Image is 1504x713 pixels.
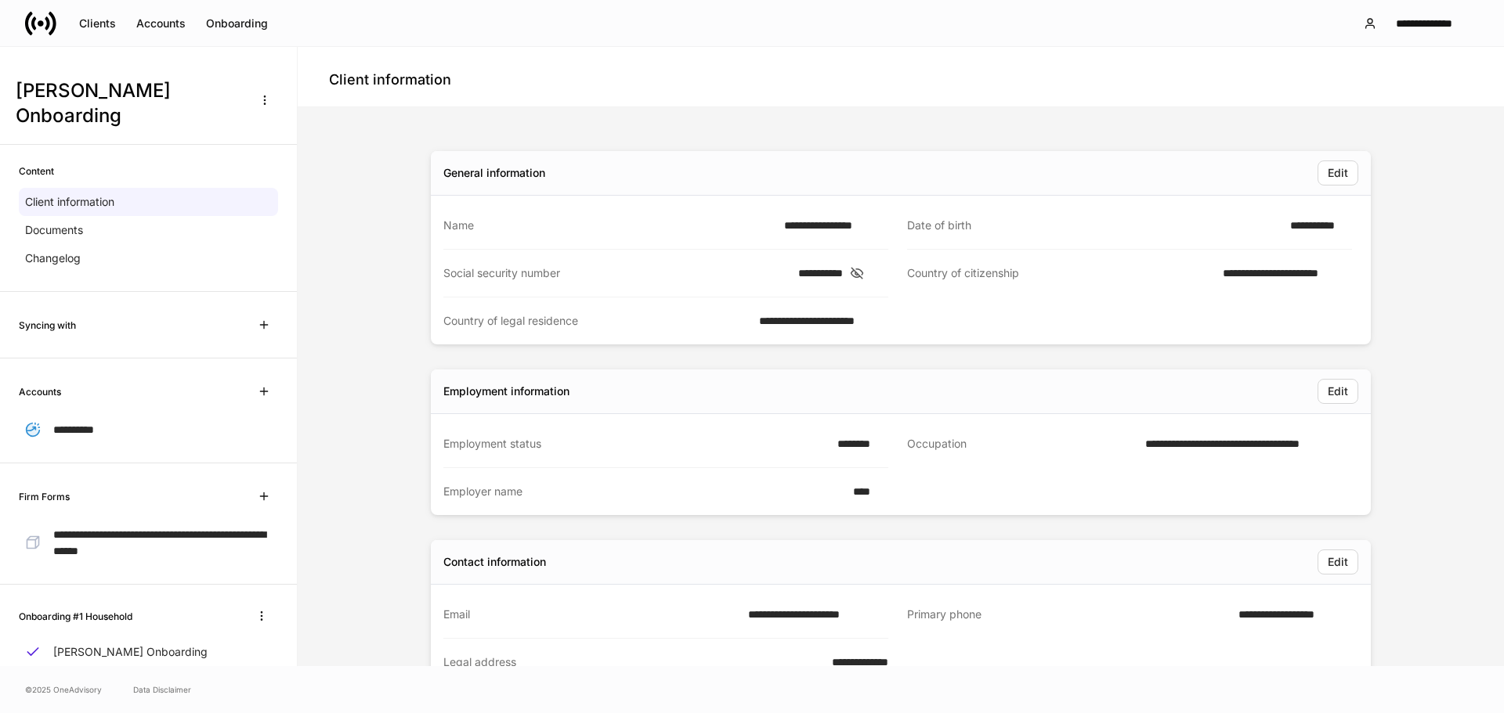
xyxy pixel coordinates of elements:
h6: Content [19,164,54,178]
div: Date of birth [907,218,1281,233]
p: Changelog [25,250,81,266]
button: Onboarding [196,11,278,36]
span: © 2025 OneAdvisory [25,683,102,696]
a: [PERSON_NAME] Onboarding [19,638,278,666]
a: Data Disclaimer [133,683,191,696]
h4: Client information [329,70,451,89]
h3: [PERSON_NAME] Onboarding [16,78,242,128]
div: Edit [1328,167,1348,178]
h6: Accounts [19,384,61,399]
button: Edit [1318,379,1358,404]
p: Client information [25,194,114,210]
h6: Firm Forms [19,489,70,504]
h6: Syncing with [19,318,76,333]
div: Employer name [443,484,844,499]
div: Employment information [443,384,569,399]
div: Email [443,607,739,622]
div: Contact information [443,554,546,570]
button: Accounts [126,11,196,36]
button: Edit [1318,549,1358,574]
h6: Onboarding #1 Household [19,609,132,624]
p: Documents [25,222,83,238]
div: Name [443,218,775,233]
div: Accounts [136,18,186,29]
div: Legal address [443,654,777,686]
div: Clients [79,18,116,29]
div: Country of legal residence [443,313,750,329]
div: Country of citizenship [907,265,1213,282]
a: Changelog [19,244,278,272]
a: Documents [19,216,278,244]
div: General information [443,165,545,181]
div: Edit [1328,386,1348,397]
a: Client information [19,188,278,216]
div: Onboarding [206,18,268,29]
button: Edit [1318,160,1358,185]
button: Clients [69,11,126,36]
div: Occupation [907,436,1136,452]
div: Edit [1328,556,1348,567]
div: Social security number [443,265,789,281]
div: Employment status [443,436,828,452]
p: [PERSON_NAME] Onboarding [53,644,208,660]
div: Primary phone [907,607,1229,623]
